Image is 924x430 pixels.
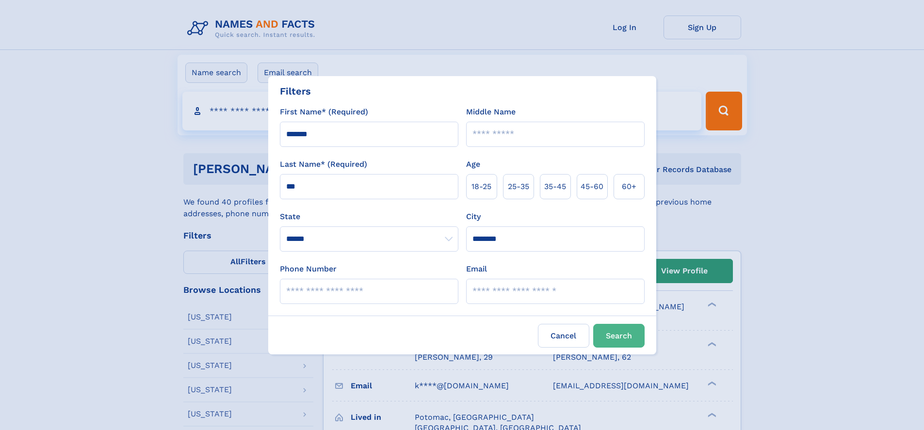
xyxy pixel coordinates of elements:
span: 35‑45 [544,181,566,192]
label: First Name* (Required) [280,106,368,118]
span: 60+ [622,181,636,192]
span: 45‑60 [581,181,603,192]
button: Search [593,324,645,348]
span: 18‑25 [471,181,491,192]
label: Email [466,263,487,275]
label: Age [466,159,480,170]
label: City [466,211,481,223]
label: Middle Name [466,106,516,118]
label: State [280,211,458,223]
label: Phone Number [280,263,337,275]
span: 25‑35 [508,181,529,192]
label: Cancel [538,324,589,348]
div: Filters [280,84,311,98]
label: Last Name* (Required) [280,159,367,170]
